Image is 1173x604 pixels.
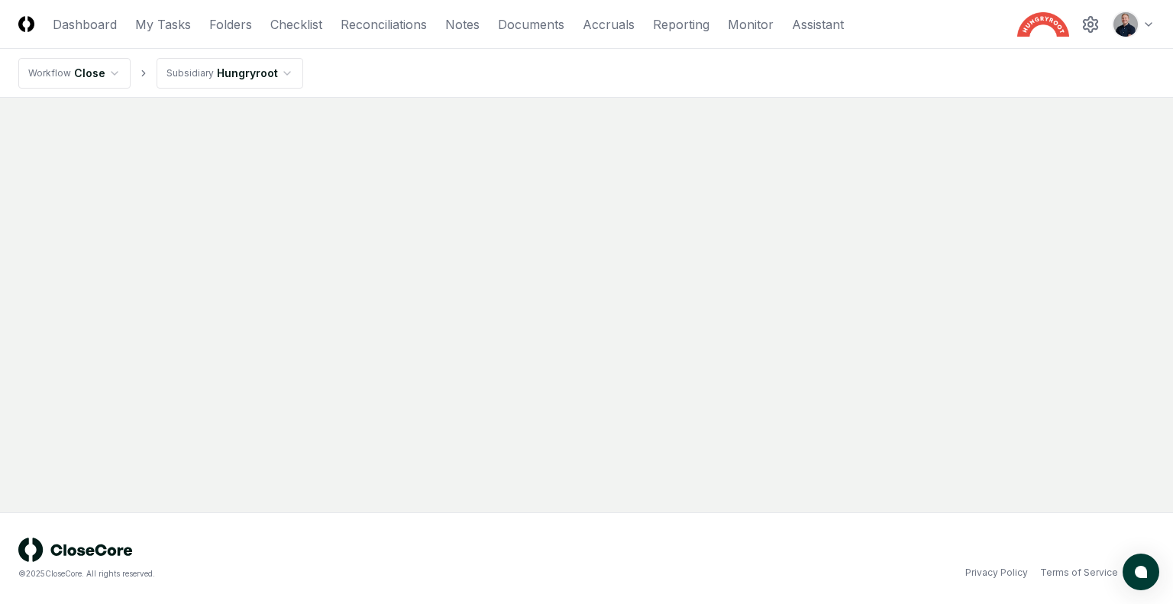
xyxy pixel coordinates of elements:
a: Documents [498,15,564,34]
a: Reporting [653,15,709,34]
a: My Tasks [135,15,191,34]
button: atlas-launcher [1123,554,1159,590]
div: © 2025 CloseCore. All rights reserved. [18,568,586,580]
a: Notes [445,15,480,34]
a: Reconciliations [341,15,427,34]
div: Workflow [28,66,71,80]
img: Hungryroot logo [1017,12,1069,37]
img: Logo [18,16,34,32]
a: Assistant [792,15,844,34]
a: Dashboard [53,15,117,34]
a: Checklist [270,15,322,34]
nav: breadcrumb [18,58,303,89]
a: Privacy Policy [965,566,1028,580]
a: Accruals [583,15,635,34]
img: logo [18,538,133,562]
a: Folders [209,15,252,34]
img: ACg8ocLvq7MjQV6RZF1_Z8o96cGG_vCwfvrLdMx8PuJaibycWA8ZaAE=s96-c [1113,12,1138,37]
div: Subsidiary [166,66,214,80]
a: Terms of Service [1040,566,1118,580]
a: Monitor [728,15,774,34]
